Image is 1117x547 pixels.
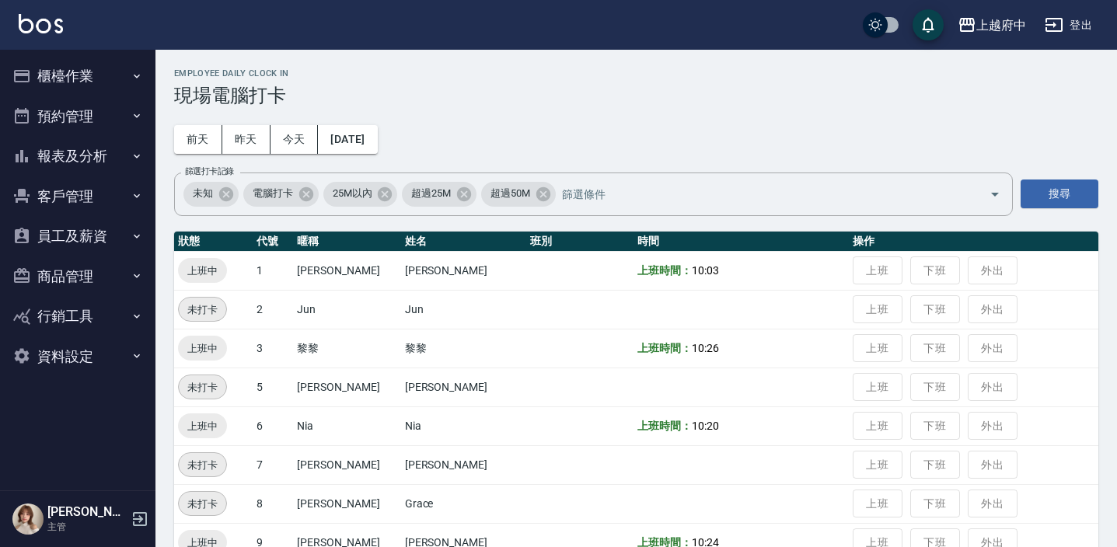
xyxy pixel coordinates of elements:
[293,251,400,290] td: [PERSON_NAME]
[849,232,1098,252] th: 操作
[558,180,962,207] input: 篩選條件
[293,368,400,406] td: [PERSON_NAME]
[913,9,944,40] button: save
[174,85,1098,106] h3: 現場電腦打卡
[179,457,226,473] span: 未打卡
[183,182,239,207] div: 未知
[185,165,234,177] label: 篩選打卡記錄
[253,484,293,523] td: 8
[174,68,1098,78] h2: Employee Daily Clock In
[401,290,526,329] td: Jun
[253,290,293,329] td: 2
[6,176,149,217] button: 客戶管理
[402,186,460,201] span: 超過25M
[692,420,719,432] span: 10:20
[183,186,222,201] span: 未知
[293,484,400,523] td: [PERSON_NAME]
[253,406,293,445] td: 6
[179,379,226,395] span: 未打卡
[323,186,382,201] span: 25M以內
[323,182,398,207] div: 25M以內
[526,232,634,252] th: 班別
[6,56,149,96] button: 櫃檯作業
[6,336,149,377] button: 資料設定
[976,16,1026,35] div: 上越府中
[481,186,539,201] span: 超過50M
[253,329,293,368] td: 3
[401,329,526,368] td: 黎黎
[271,125,319,154] button: 今天
[19,14,63,33] img: Logo
[6,136,149,176] button: 報表及分析
[253,251,293,290] td: 1
[637,342,692,354] b: 上班時間：
[293,232,400,252] th: 暱稱
[692,264,719,277] span: 10:03
[6,256,149,297] button: 商品管理
[243,182,319,207] div: 電腦打卡
[253,445,293,484] td: 7
[47,520,127,534] p: 主管
[637,264,692,277] b: 上班時間：
[401,445,526,484] td: [PERSON_NAME]
[402,182,476,207] div: 超過25M
[253,368,293,406] td: 5
[47,504,127,520] h5: [PERSON_NAME]
[1021,179,1098,208] button: 搜尋
[293,290,400,329] td: Jun
[293,406,400,445] td: Nia
[6,296,149,336] button: 行銷工具
[951,9,1032,41] button: 上越府中
[401,232,526,252] th: 姓名
[222,125,271,154] button: 昨天
[481,182,556,207] div: 超過50M
[401,484,526,523] td: Grace
[634,232,849,252] th: 時間
[178,263,227,279] span: 上班中
[174,232,253,252] th: 狀態
[401,368,526,406] td: [PERSON_NAME]
[1038,11,1098,40] button: 登出
[401,406,526,445] td: Nia
[637,420,692,432] b: 上班時間：
[179,496,226,512] span: 未打卡
[6,216,149,256] button: 員工及薪資
[12,503,44,535] img: Person
[243,186,302,201] span: 電腦打卡
[178,340,227,357] span: 上班中
[174,125,222,154] button: 前天
[253,232,293,252] th: 代號
[293,445,400,484] td: [PERSON_NAME]
[983,182,1007,207] button: Open
[179,301,226,318] span: 未打卡
[178,418,227,434] span: 上班中
[293,329,400,368] td: 黎黎
[318,125,377,154] button: [DATE]
[401,251,526,290] td: [PERSON_NAME]
[692,342,719,354] span: 10:26
[6,96,149,137] button: 預約管理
